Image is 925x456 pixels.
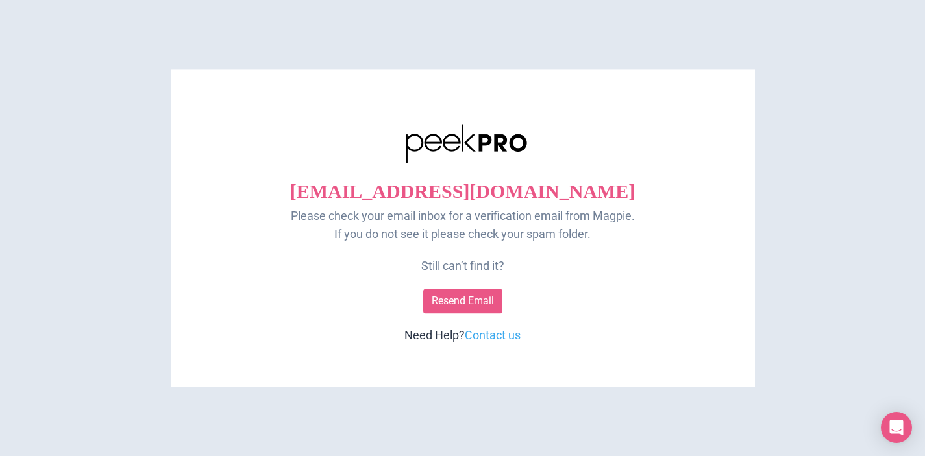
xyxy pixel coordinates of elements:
p: Please check your email inbox for a verification email from Magpie. [197,207,729,226]
div: Open Intercom Messenger [881,412,912,443]
button: Resend Email [423,289,502,313]
a: Contact us [465,326,521,345]
img: peek_pro-bd8b0526d4336a4de7d229ab4eee89bc.png [406,124,526,163]
p: [EMAIL_ADDRESS][DOMAIN_NAME] [197,176,729,207]
div: Need Help? [187,326,739,345]
p: Still can’t find it? [197,258,729,276]
p: If you do not see it please check your spam folder. [197,226,729,245]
